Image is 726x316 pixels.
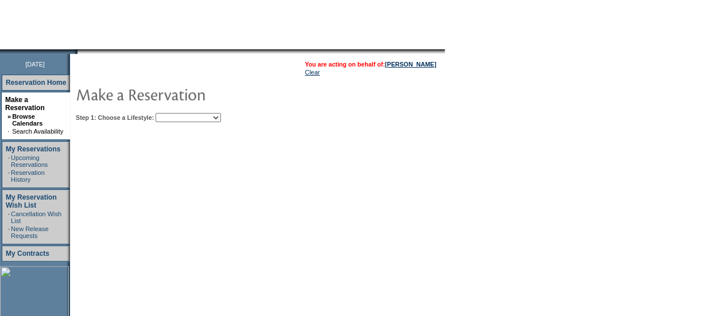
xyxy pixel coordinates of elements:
[77,49,79,54] img: blank.gif
[8,169,10,183] td: ·
[8,154,10,168] td: ·
[11,169,45,183] a: Reservation History
[6,193,57,209] a: My Reservation Wish List
[305,69,320,76] a: Clear
[76,114,154,121] b: Step 1: Choose a Lifestyle:
[73,49,77,54] img: promoShadowLeftCorner.gif
[12,113,42,127] a: Browse Calendars
[7,128,11,135] td: ·
[76,83,305,106] img: pgTtlMakeReservation.gif
[11,154,48,168] a: Upcoming Reservations
[11,210,61,224] a: Cancellation Wish List
[6,145,60,153] a: My Reservations
[305,61,436,68] span: You are acting on behalf of:
[5,96,45,112] a: Make a Reservation
[8,210,10,224] td: ·
[8,225,10,239] td: ·
[385,61,436,68] a: [PERSON_NAME]
[6,249,49,258] a: My Contracts
[6,79,66,87] a: Reservation Home
[25,61,45,68] span: [DATE]
[7,113,11,120] b: »
[12,128,63,135] a: Search Availability
[11,225,48,239] a: New Release Requests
